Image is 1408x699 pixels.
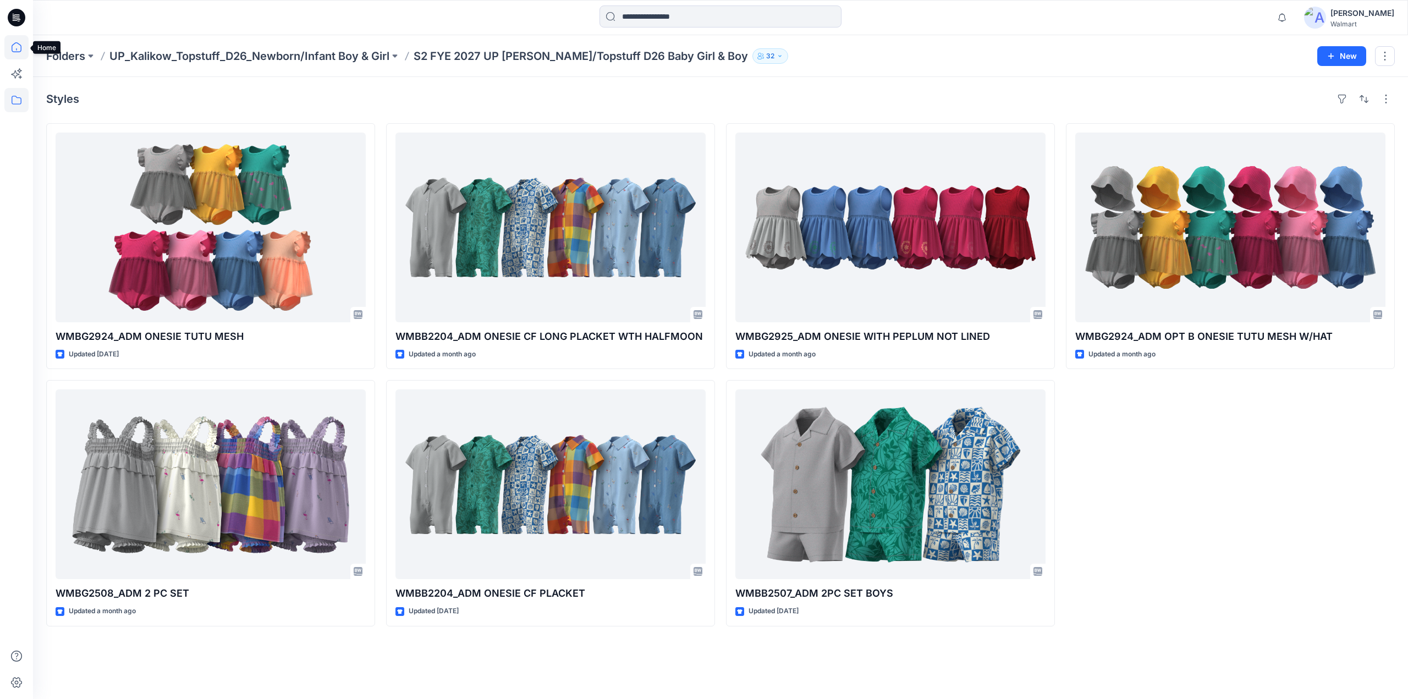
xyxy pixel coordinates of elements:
div: [PERSON_NAME] [1330,7,1394,20]
a: WMBB2204_ADM ONESIE CF LONG PLACKET WTH HALFMOON [395,133,706,322]
p: WMBG2924_ADM ONESIE TUTU MESH [56,329,366,344]
p: WMBG2924_ADM OPT B ONESIE TUTU MESH W/HAT [1075,329,1385,344]
p: WMBB2204_ADM ONESIE CF LONG PLACKET WTH HALFMOON [395,329,706,344]
p: Updated a month ago [1088,349,1156,360]
img: avatar [1304,7,1326,29]
a: WMBG2925_ADM ONESIE WITH PEPLUM NOT LINED [735,133,1046,322]
button: 32 [752,48,788,64]
a: WMBB2507_ADM 2PC SET BOYS [735,389,1046,579]
p: Updated [DATE] [409,606,459,617]
p: Updated [DATE] [749,606,799,617]
p: WMBG2925_ADM ONESIE WITH PEPLUM NOT LINED [735,329,1046,344]
a: UP_Kalikow_Topstuff_D26_Newborn/Infant Boy & Girl [109,48,389,64]
button: New [1317,46,1366,66]
a: WMBB2204_ADM ONESIE CF PLACKET [395,389,706,579]
a: WMBG2924_ADM ONESIE TUTU MESH [56,133,366,322]
p: WMBB2507_ADM 2PC SET BOYS [735,586,1046,601]
a: Folders [46,48,85,64]
p: Updated a month ago [409,349,476,360]
p: WMBG2508_ADM 2 PC SET [56,586,366,601]
p: WMBB2204_ADM ONESIE CF PLACKET [395,586,706,601]
p: Updated a month ago [69,606,136,617]
div: Walmart [1330,20,1394,28]
p: Updated a month ago [749,349,816,360]
p: 32 [766,50,774,62]
a: WMBG2924_ADM OPT B ONESIE TUTU MESH W/HAT [1075,133,1385,322]
h4: Styles [46,92,79,106]
a: WMBG2508_ADM 2 PC SET [56,389,366,579]
p: Updated [DATE] [69,349,119,360]
p: S2 FYE 2027 UP [PERSON_NAME]/Topstuff D26 Baby Girl & Boy [414,48,748,64]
